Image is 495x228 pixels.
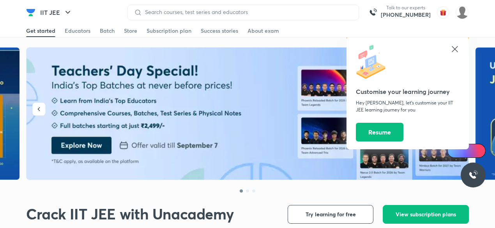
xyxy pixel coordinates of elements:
[306,210,356,218] span: Try learning for free
[288,205,373,224] button: Try learning for free
[26,27,55,35] div: Get started
[65,25,90,37] a: Educators
[456,6,469,19] img: Ronak
[35,5,77,20] button: IIT JEE
[356,87,460,96] h5: Customise your learning journey
[142,9,352,15] input: Search courses, test series and educators
[356,123,403,141] button: Resume
[447,144,486,158] a: Ai Doubts
[365,5,381,20] img: call-us
[26,205,233,223] h1: Crack IIT JEE with Unacademy
[100,25,115,37] a: Batch
[201,27,238,35] div: Success stories
[247,27,279,35] div: About exam
[247,25,279,37] a: About exam
[26,8,35,17] img: Company Logo
[201,25,238,37] a: Success stories
[100,27,115,35] div: Batch
[124,27,137,35] div: Store
[437,6,449,19] img: avatar
[356,99,460,113] p: Hey [PERSON_NAME], let’s customise your IIT JEE learning journey for you
[356,44,391,80] img: icon
[383,205,469,224] button: View subscription plans
[381,5,431,11] p: Talk to our experts
[65,27,90,35] div: Educators
[460,148,481,154] span: Ai Doubts
[381,11,431,19] a: [PHONE_NUMBER]
[147,25,191,37] a: Subscription plan
[468,170,478,180] img: ttu
[26,25,55,37] a: Get started
[124,25,137,37] a: Store
[452,148,458,154] img: Icon
[147,27,191,35] div: Subscription plan
[396,210,456,218] span: View subscription plans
